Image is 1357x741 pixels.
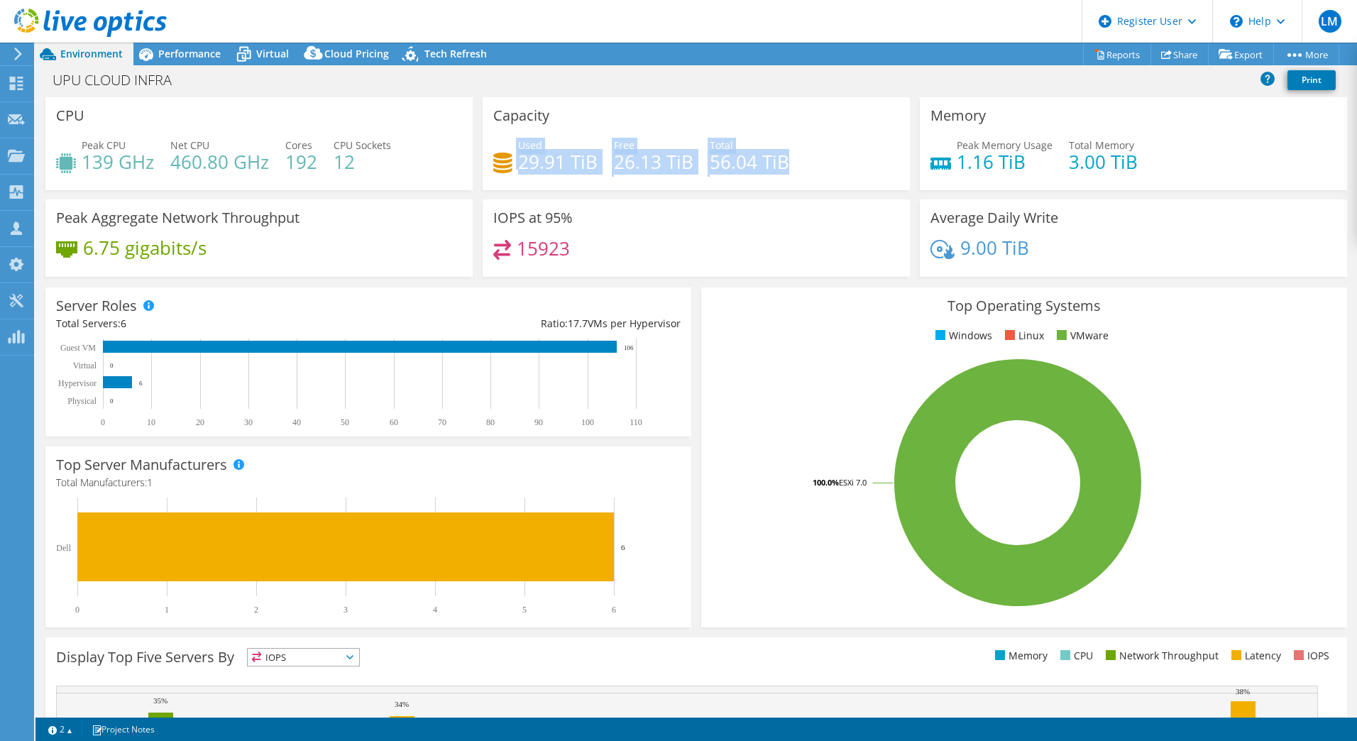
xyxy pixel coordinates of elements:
[196,417,204,427] text: 20
[395,700,409,708] text: 34%
[56,475,681,490] h4: Total Manufacturers:
[1290,648,1329,664] li: IOPS
[170,138,209,152] span: Net CPU
[292,417,301,427] text: 40
[56,298,137,314] h3: Server Roles
[153,696,167,705] text: 35%
[957,138,1053,152] span: Peak Memory Usage
[624,344,634,351] text: 106
[493,108,549,123] h3: Capacity
[1208,43,1274,65] a: Export
[285,154,317,170] h4: 192
[58,378,97,388] text: Hypervisor
[67,396,97,406] text: Physical
[522,605,527,615] text: 5
[813,477,839,488] tspan: 100.0%
[493,210,573,226] h3: IOPS at 95%
[139,380,143,387] text: 6
[341,417,349,427] text: 50
[438,417,446,427] text: 70
[710,154,789,170] h4: 56.04 TiB
[101,417,105,427] text: 0
[56,543,71,553] text: Dell
[433,605,437,615] text: 4
[56,457,227,473] h3: Top Server Manufacturers
[83,240,207,256] h4: 6.75 gigabits/s
[614,138,634,152] span: Free
[82,720,165,738] a: Project Notes
[334,154,391,170] h4: 12
[991,648,1048,664] li: Memory
[581,417,594,427] text: 100
[46,72,194,88] h1: UPU CLOUD INFRA
[73,361,97,370] text: Virtual
[517,241,570,256] h4: 15923
[256,47,289,60] span: Virtual
[1319,10,1341,33] span: LM
[839,477,867,488] tspan: ESXi 7.0
[1236,687,1250,696] text: 38%
[621,543,625,551] text: 6
[324,47,389,60] span: Cloud Pricing
[612,605,616,615] text: 6
[285,138,312,152] span: Cores
[248,649,359,666] span: IOPS
[930,108,986,123] h3: Memory
[1083,43,1151,65] a: Reports
[518,138,542,152] span: Used
[1150,43,1209,65] a: Share
[1273,43,1339,65] a: More
[1057,648,1093,664] li: CPU
[960,240,1029,256] h4: 9.00 TiB
[344,605,348,615] text: 3
[60,343,96,353] text: Guest VM
[38,720,82,738] a: 2
[957,154,1053,170] h4: 1.16 TiB
[1069,154,1138,170] h4: 3.00 TiB
[56,316,368,331] div: Total Servers:
[1230,15,1243,28] svg: \n
[56,210,300,226] h3: Peak Aggregate Network Throughput
[244,417,253,427] text: 30
[1069,138,1134,152] span: Total Memory
[1102,648,1219,664] li: Network Throughput
[930,210,1058,226] h3: Average Daily Write
[1053,328,1109,344] li: VMware
[1228,648,1281,664] li: Latency
[1287,70,1336,90] a: Print
[534,417,543,427] text: 90
[932,328,992,344] li: Windows
[158,47,221,60] span: Performance
[170,154,269,170] h4: 460.80 GHz
[147,476,153,489] span: 1
[390,417,398,427] text: 60
[518,154,598,170] h4: 29.91 TiB
[82,138,126,152] span: Peak CPU
[147,417,155,427] text: 10
[424,47,487,60] span: Tech Refresh
[121,317,126,330] span: 6
[110,362,114,369] text: 0
[254,605,258,615] text: 2
[334,138,391,152] span: CPU Sockets
[60,47,123,60] span: Environment
[165,605,169,615] text: 1
[56,108,84,123] h3: CPU
[75,605,79,615] text: 0
[1001,328,1044,344] li: Linux
[614,154,693,170] h4: 26.13 TiB
[630,417,642,427] text: 110
[368,316,681,331] div: Ratio: VMs per Hypervisor
[82,154,154,170] h4: 139 GHz
[712,298,1336,314] h3: Top Operating Systems
[486,417,495,427] text: 80
[710,138,733,152] span: Total
[110,397,114,405] text: 0
[568,317,588,330] span: 17.7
